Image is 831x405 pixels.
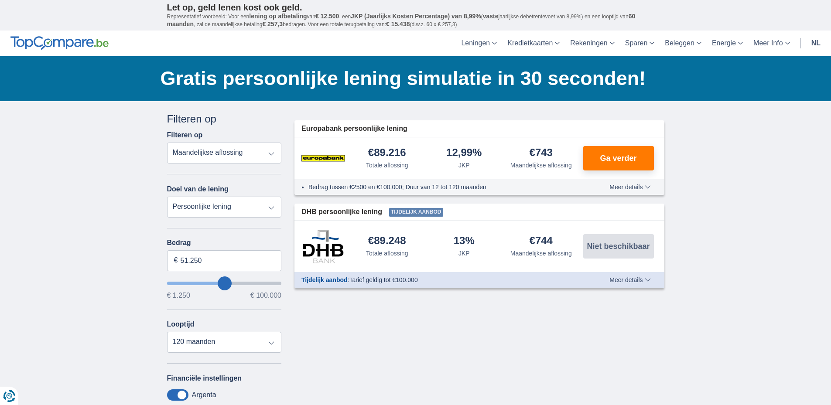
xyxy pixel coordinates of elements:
label: Filteren op [167,131,203,139]
p: Representatief voorbeeld: Voor een van , een ( jaarlijkse debetrentevoet van 8,99%) en een loopti... [167,13,664,28]
a: Meer Info [748,31,795,56]
span: € [174,255,178,265]
div: Totale aflossing [366,161,408,170]
button: Meer details [603,184,657,191]
a: Sparen [620,31,660,56]
h1: Gratis persoonlijke lening simulatie in 30 seconden! [161,65,664,92]
span: lening op afbetaling [249,13,307,20]
div: Maandelijkse aflossing [510,249,572,258]
label: Argenta [192,391,216,399]
span: Ga verder [600,154,636,162]
span: Tarief geldig tot €100.000 [349,276,417,283]
label: Bedrag [167,239,282,247]
label: Financiële instellingen [167,374,242,382]
a: Beleggen [660,31,707,56]
span: Niet beschikbaar [587,242,650,250]
span: € 1.250 [167,292,190,299]
li: Bedrag tussen €2500 en €100.000; Duur van 12 tot 120 maanden [308,183,578,191]
span: € 15.438 [386,20,410,27]
label: Looptijd [167,320,195,328]
span: 60 maanden [167,13,636,27]
div: 12,99% [446,147,482,159]
button: Niet beschikbaar [583,234,654,259]
a: Rekeningen [565,31,619,56]
div: Filteren op [167,112,282,126]
span: Meer details [609,184,650,190]
button: Meer details [603,276,657,283]
div: €744 [530,235,553,247]
div: JKP [458,161,470,170]
span: JKP (Jaarlijks Kosten Percentage) van 8,99% [351,13,481,20]
span: Europabank persoonlijke lening [301,124,407,134]
span: € 257,3 [262,20,283,27]
img: TopCompare [10,36,109,50]
span: € 12.500 [315,13,339,20]
span: vaste [483,13,499,20]
input: wantToBorrow [167,282,282,285]
div: €89.248 [368,235,406,247]
span: Tijdelijk aanbod [301,276,348,283]
span: Tijdelijk aanbod [389,208,443,217]
p: Let op, geld lenen kost ook geld. [167,2,664,13]
div: Totale aflossing [366,249,408,258]
div: Maandelijkse aflossing [510,161,572,170]
div: €89.216 [368,147,406,159]
a: Energie [707,31,748,56]
span: Meer details [609,277,650,283]
div: JKP [458,249,470,258]
div: : [294,276,585,284]
img: product.pl.alt Europabank [301,147,345,169]
a: nl [806,31,826,56]
label: Doel van de lening [167,185,229,193]
div: €743 [530,147,553,159]
span: € 100.000 [250,292,281,299]
a: Kredietkaarten [502,31,565,56]
div: 13% [454,235,475,247]
button: Ga verder [583,146,654,170]
img: product.pl.alt DHB Bank [301,230,345,263]
span: DHB persoonlijke lening [301,207,382,217]
a: Leningen [456,31,502,56]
